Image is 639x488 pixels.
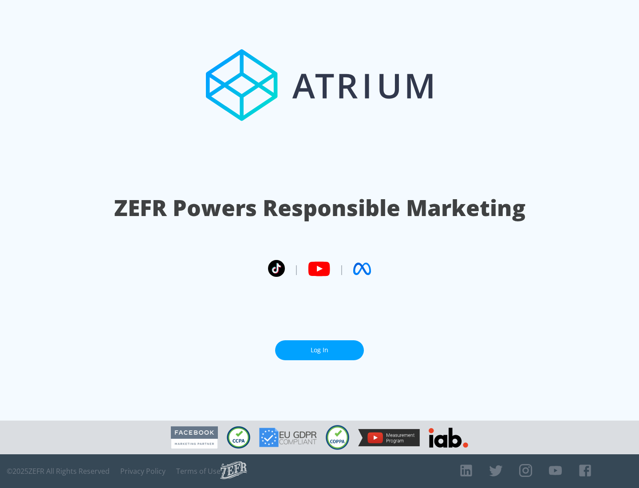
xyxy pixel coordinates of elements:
img: Facebook Marketing Partner [171,426,218,449]
span: © 2025 ZEFR All Rights Reserved [7,467,110,476]
img: YouTube Measurement Program [358,429,420,446]
h1: ZEFR Powers Responsible Marketing [114,193,525,223]
a: Privacy Policy [120,467,166,476]
span: | [339,262,344,275]
a: Log In [275,340,364,360]
img: CCPA Compliant [227,426,250,449]
img: IAB [429,428,468,448]
img: GDPR Compliant [259,428,317,447]
span: | [294,262,299,275]
img: COPPA Compliant [326,425,349,450]
a: Terms of Use [176,467,221,476]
